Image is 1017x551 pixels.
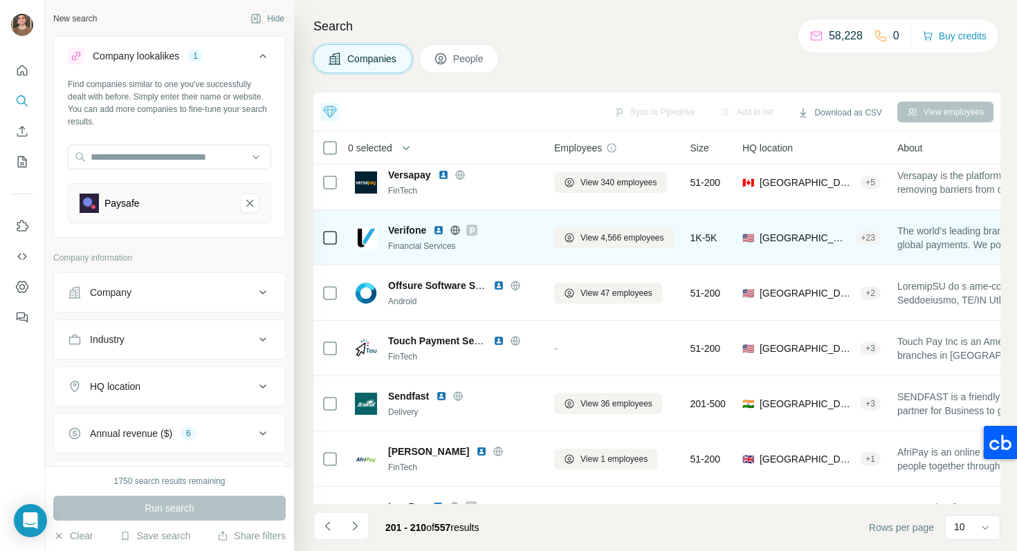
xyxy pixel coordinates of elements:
[385,522,479,533] span: results
[355,337,377,359] img: Logo of Touch Payment Services
[217,529,286,543] button: Share filters
[690,286,721,300] span: 51-200
[388,335,502,346] span: Touch Payment Services
[860,176,881,189] div: + 5
[760,231,850,245] span: [GEOGRAPHIC_DATA], [US_STATE]
[388,295,538,308] div: Android
[11,119,33,144] button: Enrich CSV
[860,342,881,355] div: + 3
[54,323,285,356] button: Industry
[742,397,754,411] span: 🇮🇳
[580,398,652,410] span: View 36 employees
[760,397,854,411] span: [GEOGRAPHIC_DATA], [GEOGRAPHIC_DATA]
[760,286,854,300] span: [GEOGRAPHIC_DATA], [US_STATE]
[388,351,538,363] div: FinTech
[554,449,657,469] button: View 1 employees
[54,39,285,78] button: Company lookalikes1
[742,176,754,189] span: 🇨🇦
[690,452,721,466] span: 51-200
[436,391,447,402] img: LinkedIn logo
[341,512,369,540] button: Navigate to next page
[954,520,965,534] p: 10
[788,102,891,123] button: Download as CSV
[11,149,33,174] button: My lists
[54,464,285,497] button: Employees (size)9
[438,169,449,180] img: LinkedIn logo
[760,176,854,189] span: [GEOGRAPHIC_DATA], [GEOGRAPHIC_DATA]
[388,500,425,514] span: IppoPay
[893,28,899,44] p: 0
[476,446,487,457] img: LinkedIn logo
[742,231,754,245] span: 🇺🇸
[241,8,294,29] button: Hide
[388,445,469,458] span: [PERSON_NAME]
[493,335,504,346] img: LinkedIn logo
[580,453,648,465] span: View 1 employees
[432,501,443,512] img: LinkedIn logo
[760,452,854,466] span: [GEOGRAPHIC_DATA], [GEOGRAPHIC_DATA]
[11,274,33,299] button: Dashboard
[53,12,97,25] div: New search
[554,172,667,193] button: View 340 employees
[580,176,657,189] span: View 340 employees
[897,141,923,155] span: About
[433,225,444,236] img: LinkedIn logo
[90,427,172,440] div: Annual revenue ($)
[554,343,558,354] span: -
[53,529,93,543] button: Clear
[14,504,47,537] div: Open Intercom Messenger
[355,503,377,525] img: Logo of IppoPay
[385,522,426,533] span: 201 - 210
[90,333,125,346] div: Industry
[554,141,602,155] span: Employees
[355,171,377,194] img: Logo of Versapay
[860,287,881,299] div: + 2
[114,475,226,487] div: 1750 search results remaining
[187,50,203,62] div: 1
[856,232,881,244] div: + 23
[426,522,434,533] span: of
[80,194,99,213] img: Paysafe-logo
[68,78,271,128] div: Find companies similar to one you've successfully dealt with before. Simply enter their name or w...
[313,17,1000,36] h4: Search
[742,141,793,155] span: HQ location
[388,461,538,474] div: FinTech
[120,529,190,543] button: Save search
[493,280,504,291] img: LinkedIn logo
[90,380,140,393] div: HQ location
[54,276,285,309] button: Company
[347,52,398,66] span: Companies
[388,240,538,252] div: Financial Services
[388,406,538,418] div: Delivery
[453,52,485,66] span: People
[760,342,854,355] span: [GEOGRAPHIC_DATA], [GEOGRAPHIC_DATA]
[690,342,721,355] span: 51-200
[355,282,377,304] img: Logo of Offsure Software Solutions LLC
[580,287,652,299] span: View 47 employees
[388,185,538,197] div: FinTech
[869,521,934,534] span: Rows per page
[348,141,392,155] span: 0 selected
[11,305,33,330] button: Feedback
[690,397,726,411] span: 201-500
[554,283,662,303] button: View 47 employees
[90,286,131,299] div: Company
[554,504,667,525] button: View 190 employees
[388,223,426,237] span: Verifone
[54,417,285,450] button: Annual revenue ($)6
[388,280,535,291] span: Offsure Software Solutions LLC
[860,453,881,465] div: + 1
[690,231,717,245] span: 1K-5K
[11,14,33,36] img: Avatar
[181,427,196,440] div: 6
[690,176,721,189] span: 51-200
[554,227,674,248] button: View 4,566 employees
[54,370,285,403] button: HQ location
[11,244,33,269] button: Use Surfe API
[690,141,709,155] span: Size
[240,194,259,213] button: Paysafe-remove-button
[11,214,33,239] button: Use Surfe on LinkedIn
[922,26,987,46] button: Buy credits
[580,232,664,244] span: View 4,566 employees
[388,389,429,403] span: Sendfast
